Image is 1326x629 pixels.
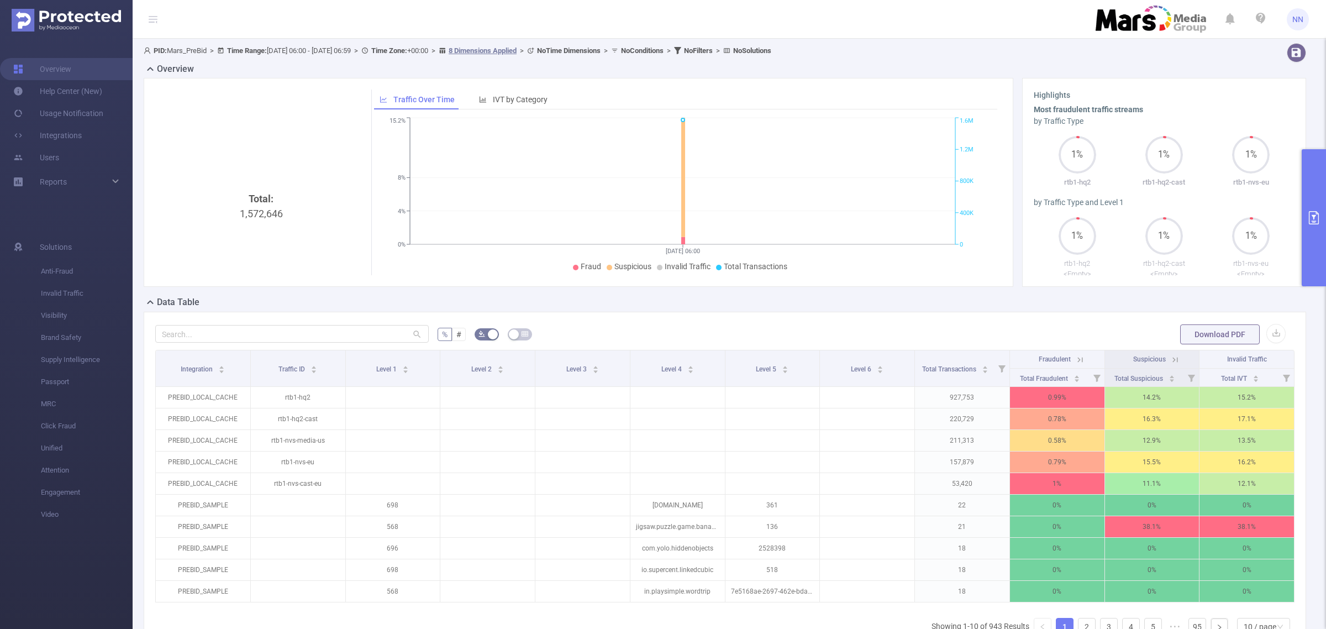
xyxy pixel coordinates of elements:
span: > [517,46,527,55]
span: 1% [1145,232,1183,240]
p: PREBID_LOCAL_CACHE [156,408,250,429]
tspan: [DATE] 06:00 [666,248,700,255]
p: PREBID_SAMPLE [156,581,250,602]
div: Sort [311,364,317,371]
span: Level 5 [756,365,778,373]
p: 698 [346,559,440,580]
p: 16.3% [1105,408,1199,429]
h2: Overview [157,62,194,76]
i: icon: caret-down [219,369,225,372]
span: Suspicious [1133,355,1166,363]
span: Invalid Traffic [1227,355,1267,363]
span: Suspicious [614,262,651,271]
div: by Traffic Type [1034,116,1295,127]
i: Filter menu [1089,369,1104,386]
b: No Solutions [733,46,771,55]
p: 0% [1105,495,1199,516]
i: icon: caret-up [687,364,693,368]
p: 518 [725,559,820,580]
p: 0% [1010,495,1104,516]
p: PREBID_LOCAL_CACHE [156,452,250,473]
i: icon: caret-down [498,369,504,372]
i: icon: caret-up [877,364,883,368]
p: 7e5168ae-2697-462e-bda7-856445401eb7 [725,581,820,602]
p: 12.1% [1199,473,1294,494]
span: > [207,46,217,55]
span: IVT by Category [493,95,548,104]
i: icon: caret-down [687,369,693,372]
p: 0% [1105,538,1199,559]
div: Sort [218,364,225,371]
tspan: 15.2% [390,118,406,125]
span: Integration [181,365,214,373]
p: 696 [346,538,440,559]
a: Reports [40,171,67,193]
a: Overview [13,58,71,80]
i: icon: caret-down [592,369,598,372]
span: Total Suspicious [1114,375,1165,382]
p: 0% [1105,559,1199,580]
input: Search... [155,325,429,343]
p: 136 [725,516,820,537]
tspan: 8% [398,174,406,181]
u: 8 Dimensions Applied [449,46,517,55]
a: Help Center (New) [13,80,102,102]
span: Level 3 [566,365,588,373]
p: 0.99% [1010,387,1104,408]
span: 1% [1232,150,1270,159]
p: rtb1-nvs-cast-eu [251,473,345,494]
p: 22 [915,495,1009,516]
span: Fraudulent [1039,355,1071,363]
i: icon: caret-down [1074,378,1080,381]
i: icon: caret-down [1169,378,1175,381]
a: Integrations [13,124,82,146]
p: 361 [725,495,820,516]
p: 0% [1010,538,1104,559]
b: PID: [154,46,167,55]
p: 698 [346,495,440,516]
i: icon: caret-up [403,364,409,368]
span: 1% [1059,232,1096,240]
p: 0.79% [1010,452,1104,473]
p: 0% [1010,581,1104,602]
p: rtb1-nvs-eu [1208,258,1295,269]
i: Filter menu [1278,369,1294,386]
div: 1,572,646 [160,191,362,377]
p: 0.78% [1010,408,1104,429]
p: 0% [1199,559,1294,580]
p: rtb1-hq2 [1034,177,1120,188]
span: > [664,46,674,55]
span: Total IVT [1221,375,1249,382]
p: 11.1% [1105,473,1199,494]
p: 0% [1010,516,1104,537]
span: Total Transactions [922,365,978,373]
i: icon: caret-down [311,369,317,372]
span: Reports [40,177,67,186]
span: Engagement [41,481,133,504]
tspan: 400K [960,209,974,217]
i: icon: caret-up [982,364,988,368]
h3: Highlights [1034,90,1295,101]
tspan: 1.2M [960,146,974,153]
b: Most fraudulent traffic streams [1034,105,1143,114]
img: Protected Media [12,9,121,32]
i: icon: caret-up [1169,374,1175,377]
i: icon: caret-down [403,369,409,372]
p: PREBID_SAMPLE [156,559,250,580]
i: icon: caret-down [782,369,788,372]
span: Level 1 [376,365,398,373]
p: 157,879 [915,452,1009,473]
p: 21 [915,516,1009,537]
i: icon: bg-colors [478,331,485,337]
span: Invalid Traffic [665,262,711,271]
b: No Conditions [621,46,664,55]
p: 16.2% [1199,452,1294,473]
i: icon: caret-up [592,364,598,368]
span: Invalid Traffic [41,282,133,305]
p: 0% [1105,581,1199,602]
span: Level 6 [851,365,873,373]
p: rtb1-nvs-eu [251,452,345,473]
i: icon: caret-up [498,364,504,368]
p: 18 [915,581,1009,602]
p: in.playsimple.wordtrip [630,581,725,602]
